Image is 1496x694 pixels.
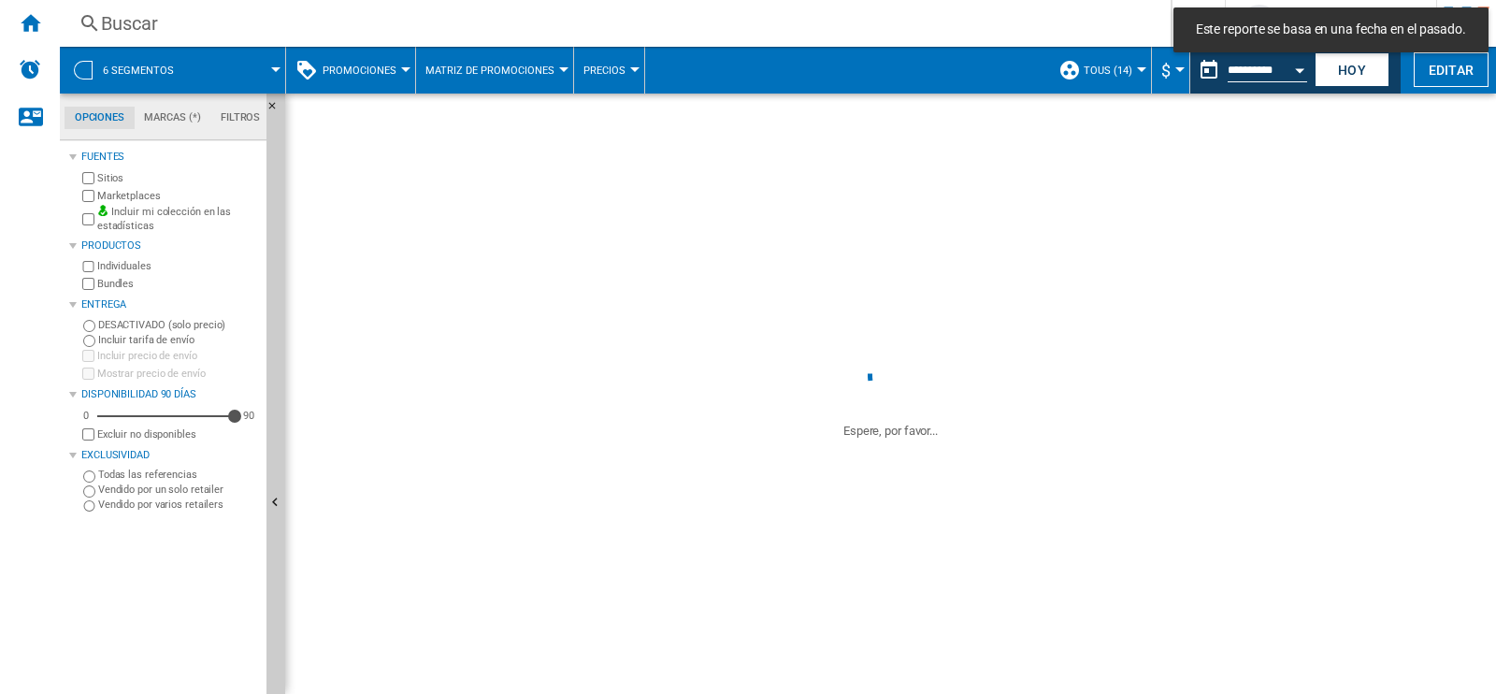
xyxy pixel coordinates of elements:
[83,500,95,513] input: Vendido por varios retailers
[81,387,259,402] div: Disponibilidad 90 Días
[69,47,276,94] div: 6 segmentos
[83,320,95,332] input: DESACTIVADO (solo precio)
[210,107,270,129] md-tab-item: Filtros
[97,259,259,273] label: Individuales
[103,47,193,94] button: 6 segmentos
[97,277,259,291] label: Bundles
[97,205,108,216] img: mysite-bg-18x18.png
[82,368,94,380] input: Mostrar precio de envío
[97,407,235,426] md-slider: Disponibilidad
[83,335,95,347] input: Incluir tarifa de envío
[135,107,211,129] md-tab-item: Marcas (*)
[97,189,259,203] label: Marketplaces
[1161,61,1171,80] span: $
[82,190,94,202] input: Marketplaces
[98,468,259,482] label: Todas las referencias
[98,318,259,332] label: DESACTIVADO (solo precio)
[425,65,554,77] span: Matriz de promociones
[323,65,396,77] span: Promociones
[81,448,259,463] div: Exclusividad
[1084,65,1132,77] span: TOUS (14)
[583,47,635,94] button: Precios
[81,150,259,165] div: Fuentes
[238,409,259,423] div: 90
[1084,47,1142,94] button: TOUS (14)
[65,107,135,129] md-tab-item: Opciones
[97,171,259,185] label: Sitios
[97,349,259,363] label: Incluir precio de envío
[82,172,94,184] input: Sitios
[1283,51,1316,84] button: Open calendar
[266,94,289,127] button: Ocultar
[1152,47,1190,94] md-menu: Currency
[83,470,95,483] input: Todas las referencias
[1190,51,1228,89] button: md-calendar
[82,428,94,441] input: Mostrar precio de envío
[295,47,406,94] div: Promociones
[82,350,94,362] input: Incluir precio de envío
[1190,47,1311,94] div: Este reporte se basa en una fecha en el pasado.
[1161,47,1180,94] button: $
[1058,47,1142,94] div: TOUS (14)
[83,485,95,498] input: Vendido por un solo retailer
[81,239,259,253] div: Productos
[82,208,94,231] input: Incluir mi colección en las estadísticas
[843,424,938,438] ng-transclude: Espere, por favor...
[19,58,41,80] img: alerts-logo.svg
[98,483,259,497] label: Vendido por un solo retailer
[82,261,94,273] input: Individuales
[1315,52,1389,87] button: Hoy
[98,498,259,512] label: Vendido por varios retailers
[79,409,93,423] div: 0
[425,47,564,94] button: Matriz de promociones
[81,297,259,312] div: Entrega
[97,367,259,381] label: Mostrar precio de envío
[98,333,259,347] label: Incluir tarifa de envío
[103,65,174,77] span: 6 segmentos
[101,10,1122,36] div: Buscar
[583,65,626,77] span: Precios
[82,278,94,290] input: Bundles
[1414,52,1489,87] button: Editar
[97,427,259,441] label: Excluir no disponibles
[1190,21,1472,39] span: Este reporte se basa en una fecha en el pasado.
[323,47,406,94] button: Promociones
[97,205,259,234] label: Incluir mi colección en las estadísticas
